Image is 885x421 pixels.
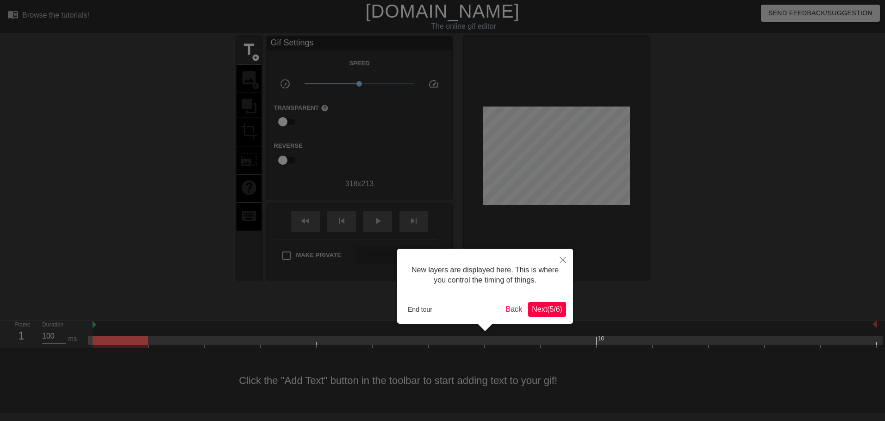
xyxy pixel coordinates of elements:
span: Next ( 5 / 6 ) [532,305,562,313]
button: Back [502,302,526,317]
button: End tour [404,302,436,316]
div: New layers are displayed here. This is where you control the timing of things. [404,256,566,295]
button: Close [553,249,573,270]
button: Next [528,302,566,317]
